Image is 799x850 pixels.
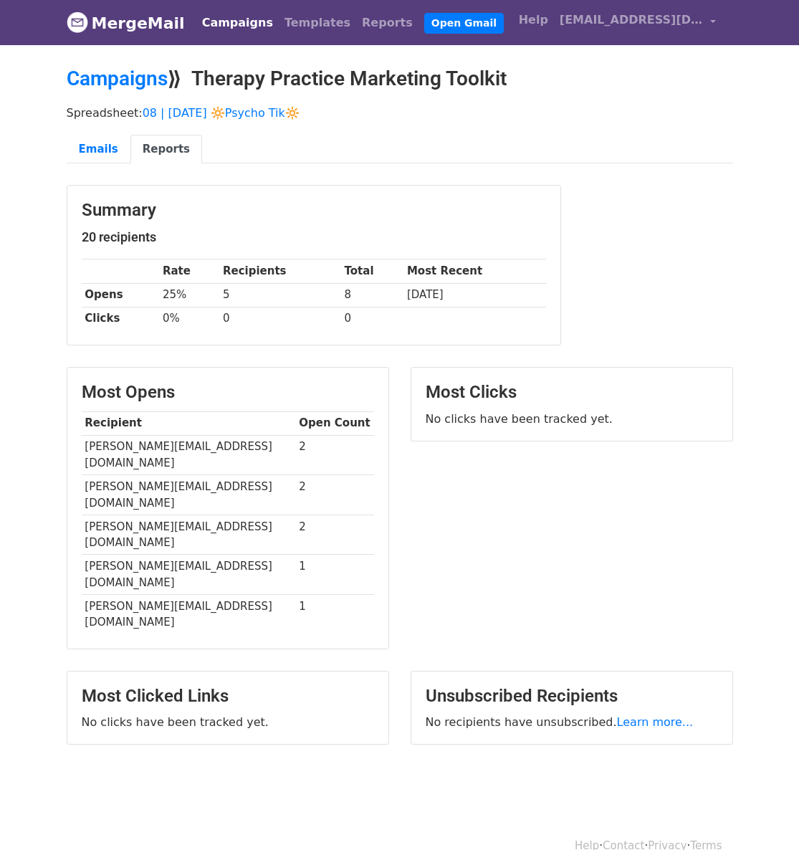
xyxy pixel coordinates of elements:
[82,411,296,435] th: Recipient
[67,11,88,33] img: MergeMail logo
[617,715,694,729] a: Learn more...
[82,515,296,555] td: [PERSON_NAME][EMAIL_ADDRESS][DOMAIN_NAME]
[426,715,718,730] p: No recipients have unsubscribed.
[341,307,403,330] td: 0
[82,283,160,307] th: Opens
[159,307,219,330] td: 0%
[67,135,130,164] a: Emails
[341,259,403,283] th: Total
[196,9,279,37] a: Campaigns
[82,200,546,221] h3: Summary
[554,6,722,39] a: [EMAIL_ADDRESS][DOMAIN_NAME]
[159,283,219,307] td: 25%
[82,475,296,515] td: [PERSON_NAME][EMAIL_ADDRESS][DOMAIN_NAME]
[130,135,202,164] a: Reports
[67,8,185,38] a: MergeMail
[403,259,545,283] th: Most Recent
[82,715,374,730] p: No clicks have been tracked yet.
[82,229,546,245] h5: 20 recipients
[426,411,718,426] p: No clicks have been tracked yet.
[560,11,703,29] span: [EMAIL_ADDRESS][DOMAIN_NAME]
[513,6,554,34] a: Help
[426,382,718,403] h3: Most Clicks
[424,13,504,34] a: Open Gmail
[296,475,374,515] td: 2
[67,105,733,120] p: Spreadsheet:
[296,555,374,595] td: 1
[159,259,219,283] th: Rate
[219,259,341,283] th: Recipients
[296,411,374,435] th: Open Count
[82,307,160,330] th: Clicks
[727,781,799,850] iframe: Chat Widget
[82,382,374,403] h3: Most Opens
[82,435,296,475] td: [PERSON_NAME][EMAIL_ADDRESS][DOMAIN_NAME]
[341,283,403,307] td: 8
[219,307,341,330] td: 0
[67,67,733,91] h2: ⟫ Therapy Practice Marketing Toolkit
[403,283,545,307] td: [DATE]
[296,595,374,634] td: 1
[356,9,418,37] a: Reports
[82,595,296,634] td: [PERSON_NAME][EMAIL_ADDRESS][DOMAIN_NAME]
[82,686,374,707] h3: Most Clicked Links
[426,686,718,707] h3: Unsubscribed Recipients
[82,555,296,595] td: [PERSON_NAME][EMAIL_ADDRESS][DOMAIN_NAME]
[67,67,168,90] a: Campaigns
[143,106,300,120] a: 08 | [DATE] 🔆Psycho Tik🔆
[279,9,356,37] a: Templates
[296,515,374,555] td: 2
[296,435,374,475] td: 2
[219,283,341,307] td: 5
